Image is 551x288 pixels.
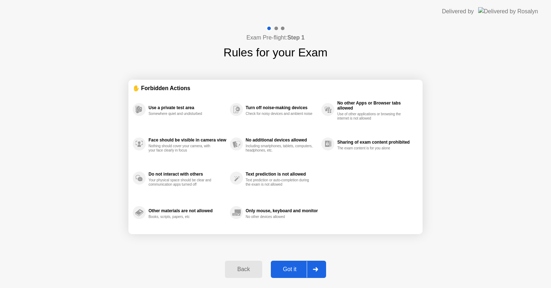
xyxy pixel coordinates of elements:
div: Back [227,266,260,273]
div: Delivered by [442,7,474,16]
div: Including smartphones, tablets, computers, headphones, etc. [246,144,314,153]
div: No other devices allowed [246,215,314,219]
div: No other Apps or Browser tabs allowed [337,101,415,111]
div: The exam content is for you alone [337,146,405,150]
h4: Exam Pre-flight: [246,33,305,42]
button: Back [225,261,262,278]
img: Delivered by Rosalyn [478,7,538,15]
div: Face should be visible in camera view [149,138,226,143]
div: Nothing should cover your camera, with your face clearly in focus [149,144,216,153]
div: Sharing of exam content prohibited [337,140,415,145]
div: Only mouse, keyboard and monitor [246,208,318,213]
div: Your physical space should be clear and communication apps turned off [149,178,216,187]
div: Text prediction or auto-completion during the exam is not allowed [246,178,314,187]
div: ✋ Forbidden Actions [133,84,418,92]
div: No additional devices allowed [246,138,318,143]
div: Turn off noise-making devices [246,105,318,110]
div: Got it [273,266,307,273]
h1: Rules for your Exam [223,44,328,61]
b: Step 1 [287,34,305,41]
div: Books, scripts, papers, etc [149,215,216,219]
div: Use a private test area [149,105,226,110]
button: Got it [271,261,326,278]
div: Text prediction is not allowed [246,172,318,177]
div: Somewhere quiet and undisturbed [149,112,216,116]
div: Do not interact with others [149,172,226,177]
div: Other materials are not allowed [149,208,226,213]
div: Use of other applications or browsing the internet is not allowed [337,112,405,121]
div: Check for noisy devices and ambient noise [246,112,314,116]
